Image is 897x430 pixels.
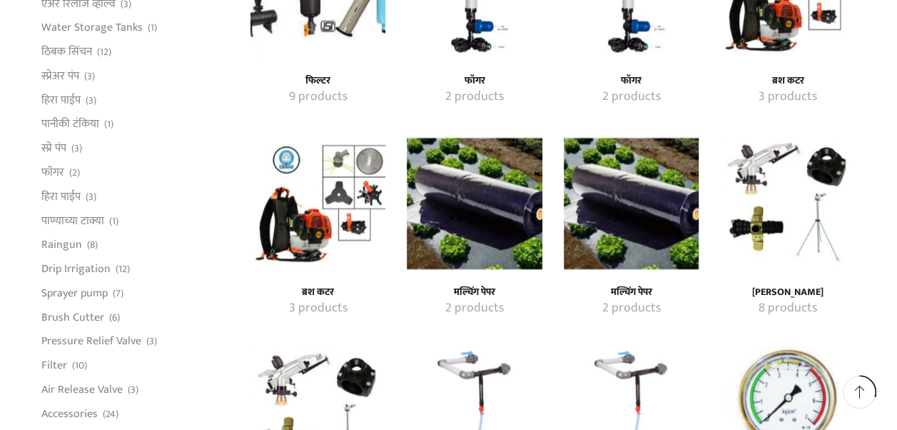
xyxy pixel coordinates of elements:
[422,299,526,317] a: Visit product category मल्चिंग पेपर
[407,135,542,270] img: मल्चिंग पेपर
[41,88,81,112] a: हिरा पाईप
[720,135,855,270] a: Visit product category रेन गन
[602,88,660,106] mark: 2 products
[266,286,370,298] h4: ब्रश कटर
[109,214,118,229] span: (1)
[146,334,157,349] span: (3)
[266,75,370,87] a: Visit product category फिल्टर
[41,281,108,305] a: Sprayer pump
[41,40,92,64] a: ठिबक सिंचन
[41,64,79,88] a: स्प्रेअर पंप
[759,88,817,106] mark: 3 products
[407,135,542,270] a: Visit product category मल्चिंग पेपर
[266,75,370,87] h4: फिल्टर
[564,135,699,270] a: Visit product category मल्चिंग पेपर
[148,21,157,35] span: (1)
[579,88,683,106] a: Visit product category फॉगर
[72,359,87,373] span: (10)
[422,75,526,87] h4: फॉगर
[422,88,526,106] a: Visit product category फॉगर
[41,233,82,257] a: Raingun
[41,161,64,185] a: फॉगर
[579,75,683,87] a: Visit product category फॉगर
[564,135,699,270] img: मल्चिंग पेपर
[109,311,120,325] span: (6)
[41,378,123,402] a: Air Release Valve
[579,299,683,317] a: Visit product category मल्चिंग पेपर
[266,299,370,317] a: Visit product category ब्रश कटर
[103,407,118,421] span: (24)
[289,299,348,317] mark: 3 products
[86,94,96,108] span: (3)
[422,286,526,298] a: Visit product category मल्चिंग पेपर
[266,88,370,106] a: Visit product category फिल्टर
[579,286,683,298] a: Visit product category मल्चिंग पेपर
[41,209,104,233] a: पाण्याच्या टाक्या
[128,383,138,397] span: (3)
[736,299,839,317] a: Visit product category रेन गन
[41,305,104,329] a: Brush Cutter
[97,45,111,59] span: (12)
[720,135,855,270] img: रेन गन
[41,112,99,136] a: पानीकी टंकिया
[736,75,839,87] a: Visit product category ब्रश कटर
[84,69,95,84] span: (3)
[579,286,683,298] h4: मल्चिंग पेपर
[69,166,80,180] span: (2)
[736,286,839,298] a: Visit product category रेन गन
[87,238,98,252] span: (8)
[266,286,370,298] a: Visit product category ब्रश कटर
[422,75,526,87] a: Visit product category फॉगर
[250,135,385,270] img: ब्रश कटर
[736,88,839,106] a: Visit product category ब्रश कटर
[289,88,348,106] mark: 9 products
[41,354,67,378] a: Filter
[41,257,111,281] a: Drip Irrigation
[579,75,683,87] h4: फॉगर
[602,299,660,317] mark: 2 products
[41,184,81,209] a: हिरा पाईप
[116,262,130,276] span: (12)
[41,329,141,354] a: Pressure Relief Valve
[736,75,839,87] h4: ब्रश कटर
[250,135,385,270] a: Visit product category ब्रश कटर
[41,16,143,40] a: Water Storage Tanks
[41,136,66,161] a: स्प्रे पंप
[445,299,504,317] mark: 2 products
[71,141,82,156] span: (3)
[422,286,526,298] h4: मल्चिंग पेपर
[113,286,123,301] span: (7)
[86,190,96,204] span: (3)
[736,286,839,298] h4: [PERSON_NAME]
[41,401,98,426] a: Accessories
[104,117,113,131] span: (1)
[445,88,504,106] mark: 2 products
[759,299,817,317] mark: 8 products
